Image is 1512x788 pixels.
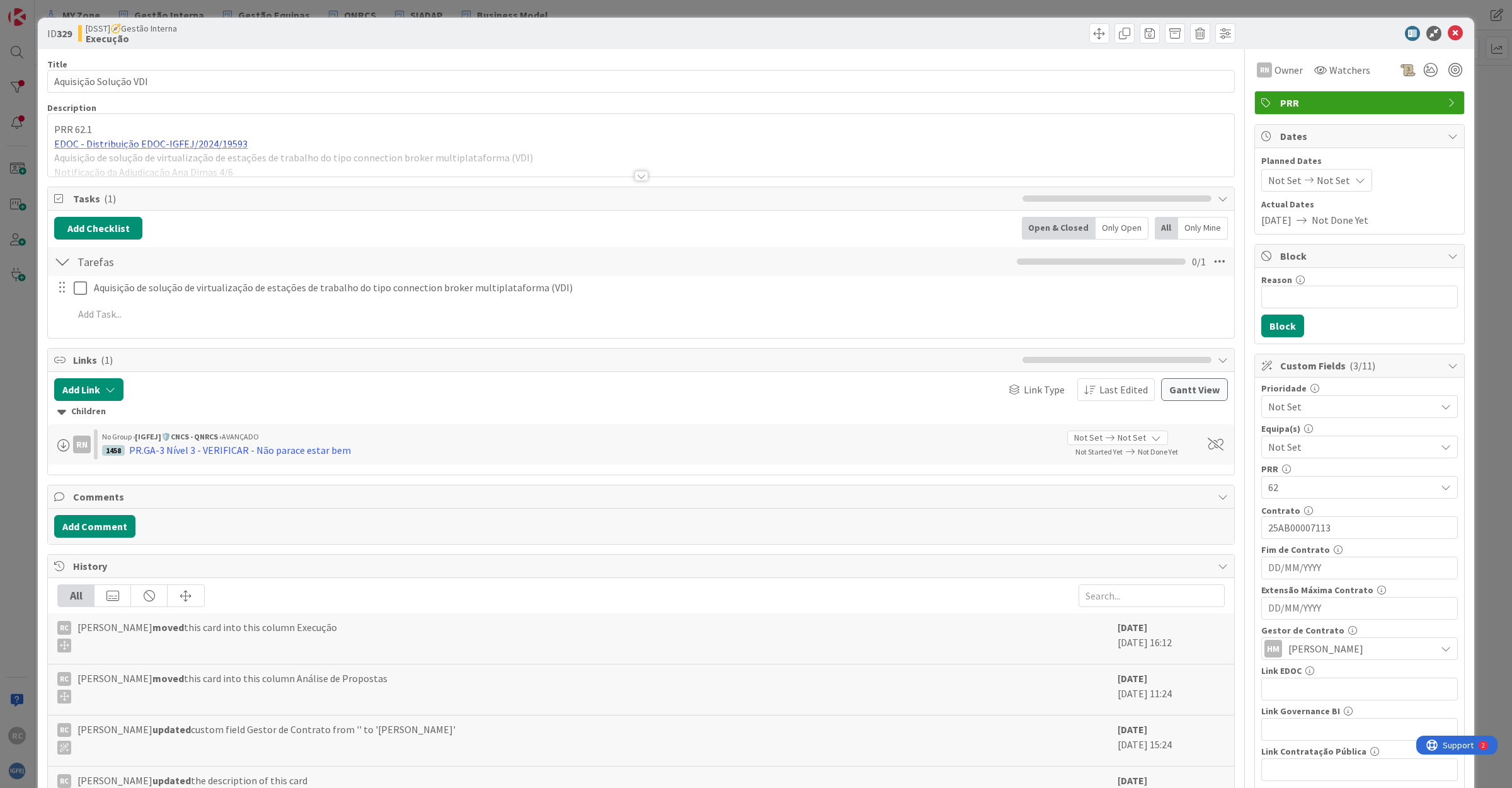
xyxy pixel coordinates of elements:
[1096,217,1148,240] div: Only Open
[86,33,177,43] b: Execução
[1261,212,1291,228] span: [DATE]
[1074,431,1102,444] span: Not Set
[1280,248,1441,264] span: Block
[1261,465,1458,473] div: PRR
[1264,640,1282,658] div: HM
[1261,154,1458,168] span: Planned Dates
[1268,439,1436,455] span: Not Set
[57,27,72,40] b: 329
[1261,545,1458,554] div: Fim de Contrato
[73,559,1211,574] span: History
[1155,217,1178,240] div: All
[73,489,1211,504] span: Comments
[101,354,113,366] span: ( 1 )
[1118,431,1146,444] span: Not Set
[57,774,71,788] div: RC
[1261,274,1292,286] label: Reason
[1274,62,1303,78] span: Owner
[66,5,69,15] div: 2
[1118,774,1147,787] b: [DATE]
[47,26,72,41] span: ID
[73,250,357,273] input: Add Checklist...
[1099,382,1148,397] span: Last Edited
[54,378,123,401] button: Add Link
[1192,254,1206,269] span: 0 / 1
[152,774,191,787] b: updated
[129,443,351,458] div: PR.GA-3 Nível 3 - VERIFICAR - Não parace estar bem
[1349,359,1375,372] span: ( 3/11 )
[54,515,135,538] button: Add Comment
[54,122,1228,137] p: PRR 62.1
[1261,505,1300,516] label: Contrato
[1261,586,1458,594] div: Extensão Máxima Contrato
[77,722,455,755] span: [PERSON_NAME] custom field Gestor de Contrato from '' to '[PERSON_NAME]'
[1118,621,1147,634] b: [DATE]
[47,59,67,70] label: Title
[1024,382,1065,397] span: Link Type
[1280,358,1441,373] span: Custom Fields
[57,723,71,737] div: RC
[135,432,222,441] b: [IGFEJ]🛡️CNCS - QNRCS ›
[77,671,387,704] span: [PERSON_NAME] this card into this column Análise de Propostas
[1261,626,1458,635] div: Gestor de Contrato
[1268,598,1451,619] input: DD/MM/YYYY
[73,191,1016,206] span: Tasks
[1178,217,1228,240] div: Only Mine
[26,2,57,17] span: Support
[1118,671,1225,709] div: [DATE] 11:24
[1261,747,1458,756] div: Link Contratação Pública
[1138,447,1178,456] span: Not Done Yet
[102,432,135,441] span: No Group ›
[1022,217,1096,240] div: Open & Closed
[152,621,184,634] b: moved
[54,137,248,150] a: EDOC - Distribuição EDOC-IGFEJ/2024/19593
[102,445,125,456] div: 1458
[57,672,71,686] div: RC
[1077,378,1155,401] button: Last Edited
[1118,722,1225,760] div: [DATE] 15:24
[1288,641,1363,656] span: [PERSON_NAME]
[94,281,1225,295] p: Aquisição de solução de virtualização de estações de trabalho do tipo connection broker multiplat...
[47,70,1235,93] input: type card name here...
[1261,666,1458,675] div: Link EDOC
[1268,557,1451,579] input: DD/MM/YYYY
[1312,212,1368,228] span: Not Done Yet
[73,436,91,453] div: RN
[1268,480,1436,495] span: 62
[86,23,177,33] span: [DSST]🧭Gestão Interna
[1261,315,1304,337] button: Block
[152,672,184,685] b: moved
[152,723,191,736] b: updated
[77,620,337,652] span: [PERSON_NAME] this card into this column Execução
[73,352,1016,368] span: Links
[1268,398,1429,415] span: Not Set
[1118,723,1147,736] b: [DATE]
[1317,173,1350,188] span: Not Set
[1329,62,1370,78] span: Watchers
[47,102,96,113] span: Description
[54,217,142,240] button: Add Checklist
[1118,672,1147,685] b: [DATE]
[1257,62,1272,78] div: RN
[58,585,94,606] div: All
[57,405,1225,419] div: Children
[57,621,71,635] div: RC
[1261,198,1458,211] span: Actual Dates
[1280,95,1441,110] span: PRR
[1261,707,1458,716] div: Link Governance BI
[1079,584,1225,607] input: Search...
[222,432,259,441] span: AVANÇADO
[1268,173,1302,188] span: Not Set
[1075,447,1123,456] span: Not Started Yet
[1261,384,1458,393] div: Prioridade
[1280,129,1441,144] span: Dates
[104,192,116,205] span: ( 1 )
[1161,378,1228,401] button: Gantt View
[1261,424,1458,433] div: Equipa(s)
[1118,620,1225,658] div: [DATE] 16:12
